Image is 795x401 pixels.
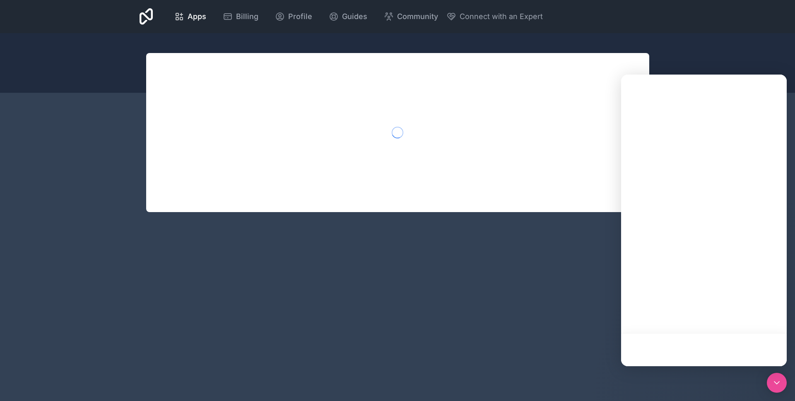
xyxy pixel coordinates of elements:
a: Guides [322,7,374,26]
span: Profile [288,11,312,22]
a: Profile [268,7,319,26]
span: Community [397,11,438,22]
a: Billing [216,7,265,26]
span: Guides [342,11,367,22]
div: Open Intercom Messenger [767,373,787,393]
span: Apps [188,11,206,22]
span: Billing [236,11,258,22]
a: Apps [168,7,213,26]
span: Connect with an Expert [460,11,543,22]
button: Connect with an Expert [446,11,543,22]
a: Community [377,7,445,26]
